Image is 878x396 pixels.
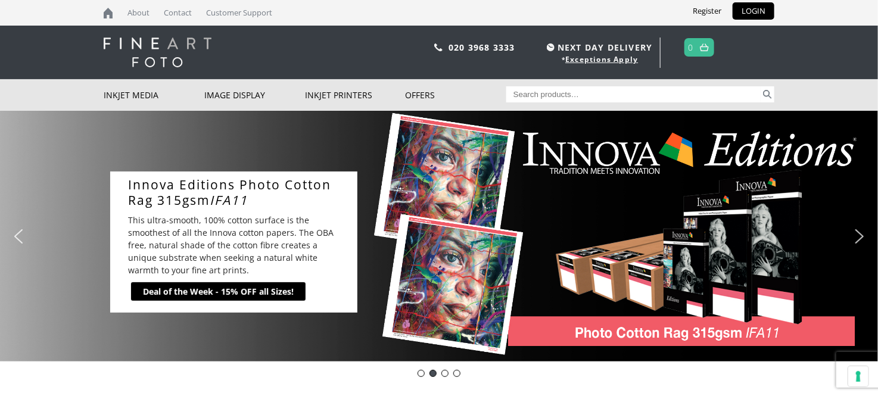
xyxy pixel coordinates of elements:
[453,370,460,377] div: pinch book
[441,370,449,377] div: Innova-general
[733,2,774,20] a: LOGIN
[128,177,343,207] a: Innova Editions Photo Cotton Rag 315gsmIFA11
[305,79,406,111] a: Inkjet Printers
[131,282,306,301] a: Deal of the Week - 15% OFF all Sizes!
[110,172,357,312] div: Innova Editions Photo Cotton Rag 315gsmIFA11This ultra-smooth, 100% cotton surface is the smoothe...
[506,86,761,102] input: Search products…
[104,79,204,111] a: Inkjet Media
[9,227,28,246] img: previous arrow
[210,192,248,208] i: IFA11
[429,370,437,377] div: Innova Editions IFA11
[143,285,294,298] div: Deal of the Week - 15% OFF all Sizes!
[204,79,305,111] a: Image Display
[689,39,694,56] a: 0
[544,40,652,54] span: NEXT DAY DELIVERY
[850,227,869,246] img: next arrow
[547,43,555,51] img: time.svg
[761,86,774,102] button: Search
[434,43,443,51] img: phone.svg
[848,366,868,386] button: Your consent preferences for tracking technologies
[449,42,515,53] a: 020 3968 3333
[415,367,463,379] div: Choose slide to display.
[700,43,709,51] img: basket.svg
[406,79,506,111] a: Offers
[684,2,730,20] a: Register
[565,54,638,64] a: Exceptions Apply
[418,370,425,377] div: DOTWeek- IFA13 ALL SIZES
[128,214,340,276] p: This ultra-smooth, 100% cotton surface is the smoothest of all the Innova cotton papers. The OBA ...
[104,38,211,67] img: logo-white.svg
